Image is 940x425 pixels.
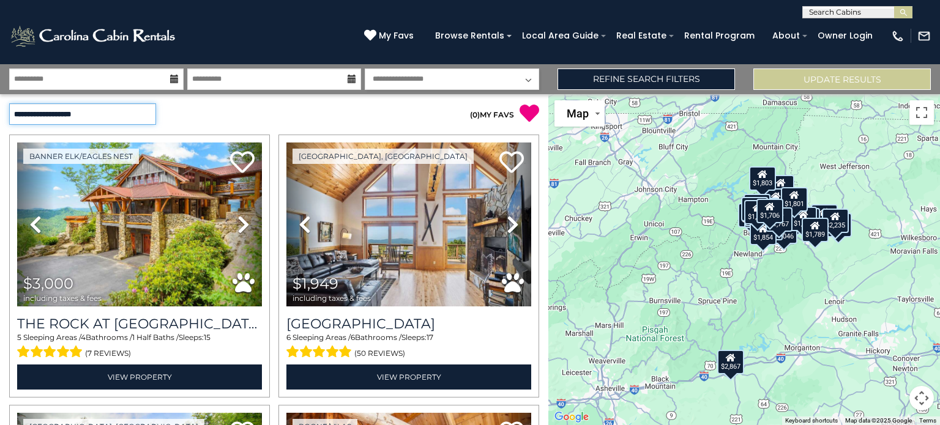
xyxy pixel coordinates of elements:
div: $2,681 [825,213,852,237]
div: $2,046 [770,219,797,243]
h3: The Rock at Eagles Nest [17,316,262,332]
span: 6 [286,333,291,342]
a: Real Estate [610,26,673,45]
a: View Property [17,364,262,390]
img: White-1-2.png [9,24,179,48]
div: $1,789 [802,217,829,242]
div: $1,801 [781,187,808,211]
span: including taxes & fees [293,294,371,302]
div: $2,867 [717,349,744,374]
img: Google [551,409,592,425]
span: (50 reviews) [354,346,405,361]
span: $3,000 [23,275,73,292]
div: Sleeping Areas / Bathrooms / Sleeps: [17,332,262,361]
a: The Rock at [GEOGRAPHIC_DATA] [17,316,262,332]
span: My Favs [379,29,414,42]
span: 1 Half Baths / [132,333,179,342]
a: Rental Program [678,26,761,45]
button: Keyboard shortcuts [785,416,838,425]
a: Add to favorites [499,150,524,176]
a: Browse Rentals [429,26,510,45]
button: Toggle fullscreen view [909,100,934,125]
button: Update Results [753,68,931,90]
a: Add to favorites [230,150,255,176]
div: $1,706 [756,199,783,223]
button: Change map style [554,100,605,127]
a: View Property [286,364,531,390]
img: mail-regular-white.png [917,29,931,43]
button: Map camera controls [909,386,934,410]
span: ( ) [470,110,480,119]
span: 5 [17,333,21,342]
span: 0 [472,110,477,119]
a: My Favs [364,29,417,43]
div: $1,803 [749,166,776,190]
span: $1,949 [293,275,338,292]
div: $1,779 [744,194,770,218]
a: (0)MY FAVS [470,110,514,119]
a: Owner Login [811,26,879,45]
span: 17 [427,333,433,342]
span: including taxes & fees [23,294,102,302]
span: Map [567,107,589,120]
a: Refine Search Filters [558,68,735,90]
img: phone-regular-white.png [891,29,905,43]
a: Local Area Guide [516,26,605,45]
span: 6 [351,333,355,342]
img: thumbnail_164258990.jpeg [17,142,262,306]
div: $4,122 [811,204,838,229]
div: $1,741 [744,199,771,224]
h3: Pinecone Manor [286,316,531,332]
span: (7 reviews) [85,346,131,361]
span: 4 [81,333,86,342]
span: Map data ©2025 Google [845,417,912,424]
a: Banner Elk/Eagles Nest [23,149,139,164]
div: Sleeping Areas / Bathrooms / Sleeps: [286,332,531,361]
a: [GEOGRAPHIC_DATA], [GEOGRAPHIC_DATA] [293,149,474,164]
div: $1,854 [750,220,777,245]
a: Terms (opens in new tab) [919,417,936,424]
a: About [766,26,806,45]
div: $3,000 [738,202,765,227]
img: thumbnail_166585038.jpeg [286,142,531,306]
div: $1,102 [767,174,794,199]
div: $1,757 [741,197,768,221]
a: Open this area in Google Maps (opens a new window) [551,409,592,425]
div: $2,235 [822,209,849,233]
span: 15 [204,333,211,342]
a: [GEOGRAPHIC_DATA] [286,316,531,332]
div: $1,767 [766,207,793,231]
